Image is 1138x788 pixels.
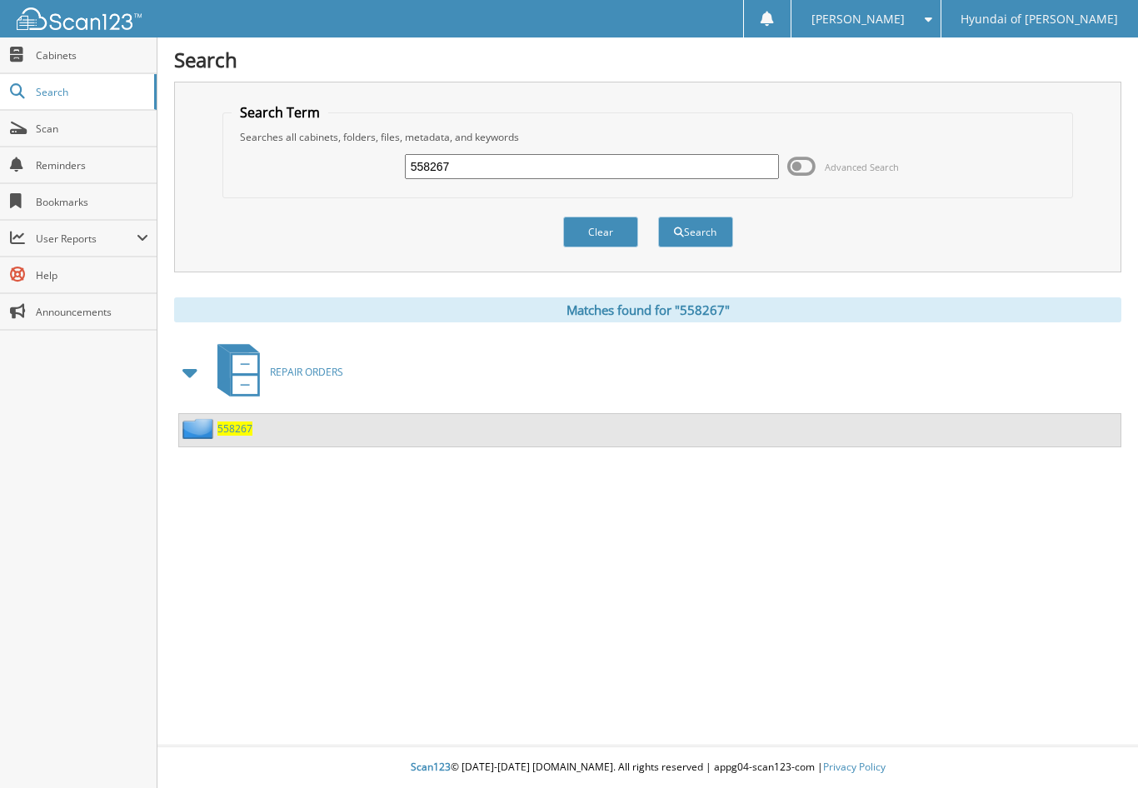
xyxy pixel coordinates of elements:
span: Bookmarks [36,195,148,209]
img: scan123-logo-white.svg [17,7,142,30]
h1: Search [174,46,1121,73]
div: © [DATE]-[DATE] [DOMAIN_NAME]. All rights reserved | appg04-scan123-com | [157,747,1138,788]
legend: Search Term [232,103,328,122]
span: REPAIR ORDERS [270,365,343,379]
button: Search [658,217,733,247]
span: Advanced Search [825,161,899,173]
span: Reminders [36,158,148,172]
span: Hyundai of [PERSON_NAME] [961,14,1118,24]
span: [PERSON_NAME] [811,14,905,24]
span: Search [36,85,146,99]
a: 558267 [217,421,252,436]
button: Clear [563,217,638,247]
span: Cabinets [36,48,148,62]
iframe: Chat Widget [1055,708,1138,788]
span: Help [36,268,148,282]
div: Searches all cabinets, folders, files, metadata, and keywords [232,130,1064,144]
a: REPAIR ORDERS [207,339,343,405]
span: Announcements [36,305,148,319]
span: Scan [36,122,148,136]
a: Privacy Policy [823,760,886,774]
div: Matches found for "558267" [174,297,1121,322]
span: Scan123 [411,760,451,774]
span: User Reports [36,232,137,246]
img: folder2.png [182,418,217,439]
